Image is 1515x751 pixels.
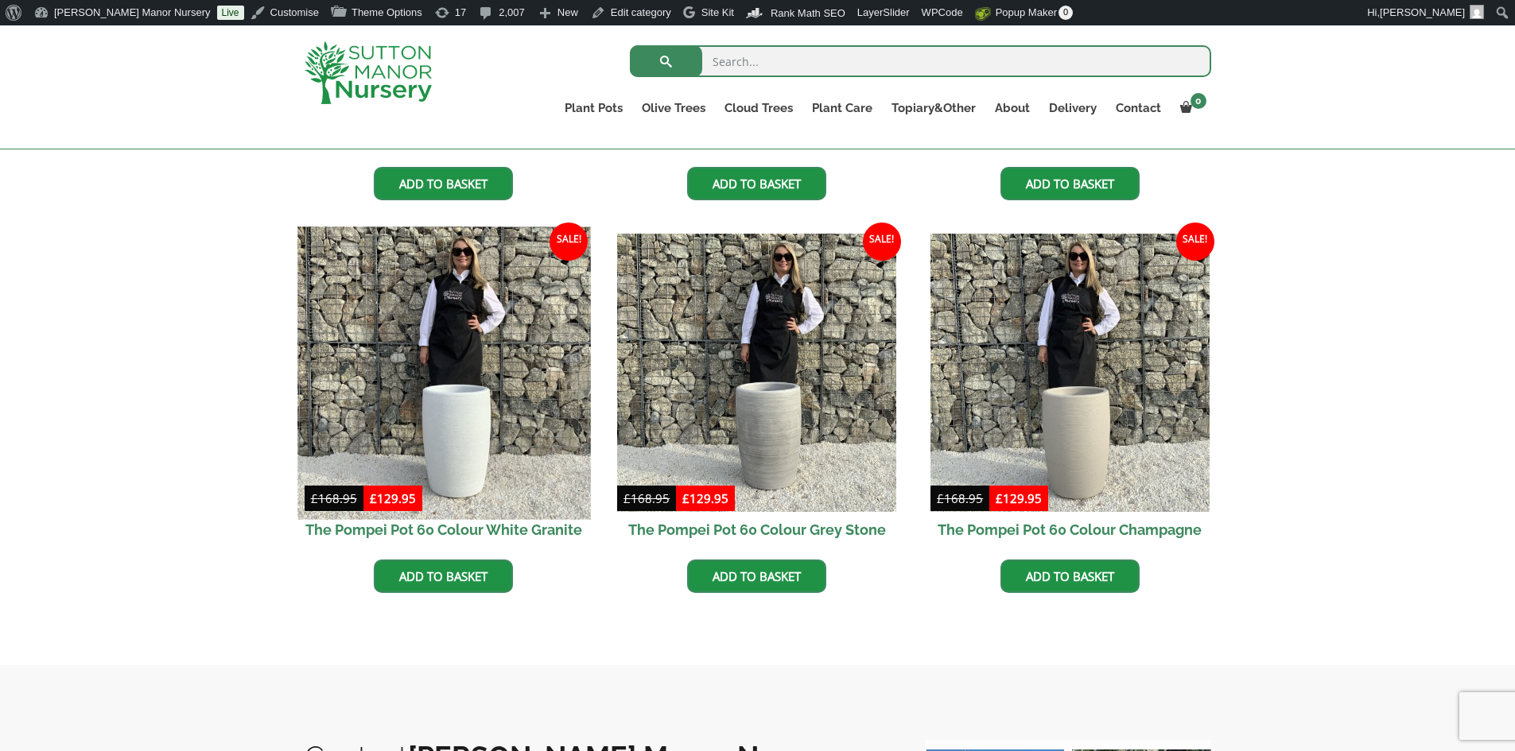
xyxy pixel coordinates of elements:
[937,490,944,506] span: £
[687,167,826,200] a: Add to basket: “The Pompei Pot 60 Colour Jungle Green”
[1000,167,1140,200] a: Add to basket: “The Pompei Pot 60 Colour Charcoal”
[687,559,826,593] a: Add to basket: “The Pompei Pot 60 Colour Grey Stone”
[1106,97,1171,119] a: Contact
[930,512,1210,548] h2: The Pompei Pot 60 Colour Champagne
[1191,93,1206,109] span: 0
[715,97,802,119] a: Cloud Trees
[617,234,896,513] img: The Pompei Pot 60 Colour Grey Stone
[996,490,1003,506] span: £
[311,490,318,506] span: £
[1176,223,1214,261] span: Sale!
[374,167,513,200] a: Add to basket: “The Pompei Pot 60 Colour Terracotta”
[996,490,1042,506] bdi: 129.95
[617,234,896,548] a: Sale! The Pompei Pot 60 Colour Grey Stone
[682,490,728,506] bdi: 129.95
[217,6,244,20] a: Live
[701,6,734,18] span: Site Kit
[630,45,1211,77] input: Search...
[311,490,357,506] bdi: 168.95
[802,97,882,119] a: Plant Care
[863,223,901,261] span: Sale!
[937,490,983,506] bdi: 168.95
[297,226,590,519] img: The Pompei Pot 60 Colour White Granite
[930,234,1210,513] img: The Pompei Pot 60 Colour Champagne
[374,559,513,593] a: Add to basket: “The Pompei Pot 60 Colour White Granite”
[617,512,896,548] h2: The Pompei Pot 60 Colour Grey Stone
[882,97,985,119] a: Topiary&Other
[1039,97,1106,119] a: Delivery
[1000,559,1140,593] a: Add to basket: “The Pompei Pot 60 Colour Champagne”
[305,41,432,104] img: logo
[1059,6,1073,20] span: 0
[550,223,588,261] span: Sale!
[682,490,690,506] span: £
[370,490,377,506] span: £
[623,490,631,506] span: £
[985,97,1039,119] a: About
[1171,97,1211,119] a: 0
[930,234,1210,548] a: Sale! The Pompei Pot 60 Colour Champagne
[623,490,670,506] bdi: 168.95
[305,234,584,548] a: Sale! The Pompei Pot 60 Colour White Granite
[555,97,632,119] a: Plant Pots
[1380,6,1465,18] span: [PERSON_NAME]
[370,490,416,506] bdi: 129.95
[632,97,715,119] a: Olive Trees
[305,512,584,548] h2: The Pompei Pot 60 Colour White Granite
[771,7,845,19] span: Rank Math SEO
